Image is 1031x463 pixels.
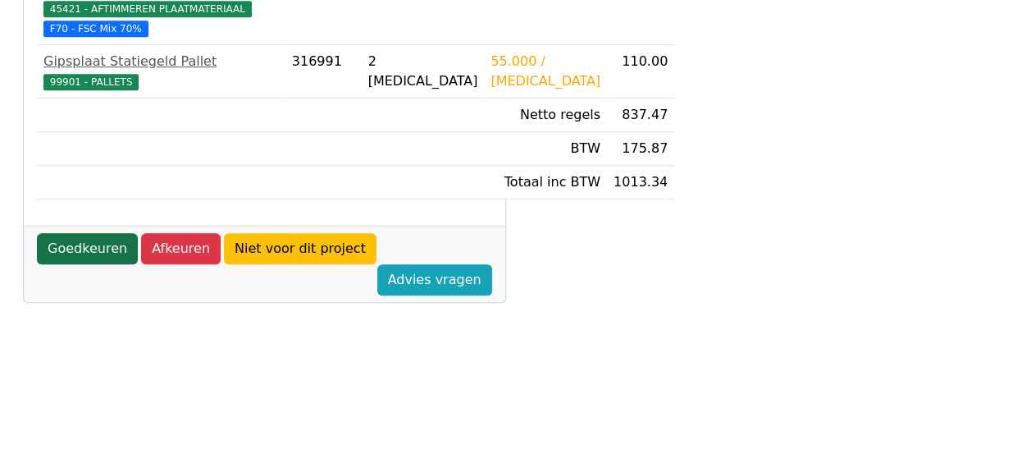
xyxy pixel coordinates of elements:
span: 45421 - AFTIMMEREN PLAATMATERIAAL [43,1,252,17]
a: Gipsplaat Statiegeld Pallet99901 - PALLETS [43,52,279,91]
td: BTW [484,132,607,166]
a: Niet voor dit project [224,233,376,264]
td: 175.87 [607,132,674,166]
span: F70 - FSC Mix 70% [43,21,148,37]
td: Totaal inc BTW [484,166,607,199]
div: Gipsplaat Statiegeld Pallet [43,52,279,71]
td: 837.47 [607,99,674,132]
td: Netto regels [484,99,607,132]
a: Advies vragen [377,264,492,296]
div: 2 [MEDICAL_DATA] [368,52,478,91]
a: Afkeuren [141,233,221,264]
span: 99901 - PALLETS [43,74,139,90]
td: 316991 [285,45,362,99]
td: 110.00 [607,45,674,99]
a: Goedkeuren [37,233,138,264]
td: 1013.34 [607,166,674,199]
div: 55.000 / [MEDICAL_DATA] [490,52,600,91]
